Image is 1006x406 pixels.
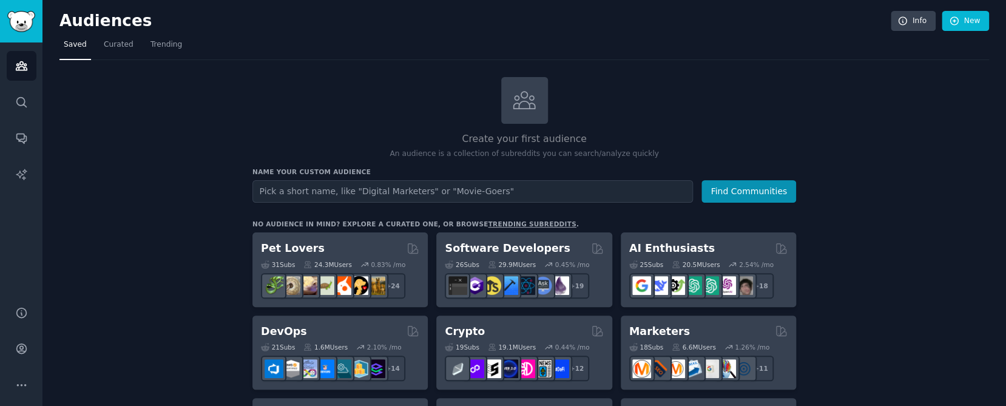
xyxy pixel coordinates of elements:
img: MarketingResearch [717,359,736,378]
div: 2.54 % /mo [739,260,774,269]
a: Curated [100,35,138,60]
h3: Name your custom audience [252,167,796,176]
div: 19.1M Users [488,343,536,351]
h2: Create your first audience [252,132,796,147]
img: azuredevops [265,359,283,378]
img: AWS_Certified_Experts [282,359,300,378]
span: Curated [104,39,133,50]
div: + 18 [748,273,774,299]
div: 1.6M Users [303,343,348,351]
div: + 24 [380,273,405,299]
img: GoogleGeminiAI [632,276,651,295]
a: New [942,11,989,32]
img: aws_cdk [349,359,368,378]
img: AskMarketing [666,359,685,378]
img: ethfinance [448,359,467,378]
div: 20.5M Users [672,260,720,269]
img: learnjavascript [482,276,501,295]
div: 6.6M Users [672,343,716,351]
div: + 19 [564,273,589,299]
div: 19 Sub s [445,343,479,351]
img: content_marketing [632,359,651,378]
div: 25 Sub s [629,260,663,269]
div: 24.3M Users [303,260,351,269]
span: Trending [150,39,182,50]
img: cockatiel [333,276,351,295]
img: elixir [550,276,569,295]
div: 29.9M Users [488,260,536,269]
img: DeepSeek [649,276,668,295]
img: bigseo [649,359,668,378]
a: Trending [146,35,186,60]
img: herpetology [265,276,283,295]
img: AskComputerScience [533,276,552,295]
div: 21 Sub s [261,343,295,351]
img: chatgpt_promptDesign [683,276,702,295]
h2: Crypto [445,324,485,339]
div: 0.44 % /mo [555,343,590,351]
img: defiblockchain [516,359,535,378]
h2: Marketers [629,324,690,339]
h2: AI Enthusiasts [629,241,715,256]
img: ethstaker [482,359,501,378]
p: An audience is a collection of subreddits you can search/analyze quickly [252,149,796,160]
img: platformengineering [333,359,351,378]
img: GummySearch logo [7,11,35,32]
button: Find Communities [701,180,796,203]
img: defi_ [550,359,569,378]
div: + 12 [564,356,589,381]
a: Info [891,11,936,32]
img: turtle [316,276,334,295]
img: iOSProgramming [499,276,518,295]
img: OnlineMarketing [734,359,753,378]
div: 26 Sub s [445,260,479,269]
div: No audience in mind? Explore a curated one, or browse . [252,220,579,228]
img: dogbreed [366,276,385,295]
h2: DevOps [261,324,307,339]
span: Saved [64,39,87,50]
img: DevOpsLinks [316,359,334,378]
img: CryptoNews [533,359,552,378]
img: web3 [499,359,518,378]
div: 0.45 % /mo [555,260,590,269]
img: ballpython [282,276,300,295]
div: + 11 [748,356,774,381]
img: leopardgeckos [299,276,317,295]
img: ArtificalIntelligence [734,276,753,295]
img: reactnative [516,276,535,295]
h2: Audiences [59,12,891,31]
div: 2.10 % /mo [367,343,402,351]
img: chatgpt_prompts_ [700,276,719,295]
img: AItoolsCatalog [666,276,685,295]
div: 1.26 % /mo [735,343,769,351]
h2: Software Developers [445,241,570,256]
div: 18 Sub s [629,343,663,351]
img: 0xPolygon [465,359,484,378]
img: googleads [700,359,719,378]
img: OpenAIDev [717,276,736,295]
img: software [448,276,467,295]
img: PetAdvice [349,276,368,295]
img: csharp [465,276,484,295]
img: PlatformEngineers [366,359,385,378]
h2: Pet Lovers [261,241,325,256]
a: trending subreddits [488,220,576,228]
div: + 14 [380,356,405,381]
a: Saved [59,35,91,60]
img: Docker_DevOps [299,359,317,378]
img: Emailmarketing [683,359,702,378]
input: Pick a short name, like "Digital Marketers" or "Movie-Goers" [252,180,693,203]
div: 0.83 % /mo [371,260,405,269]
div: 31 Sub s [261,260,295,269]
